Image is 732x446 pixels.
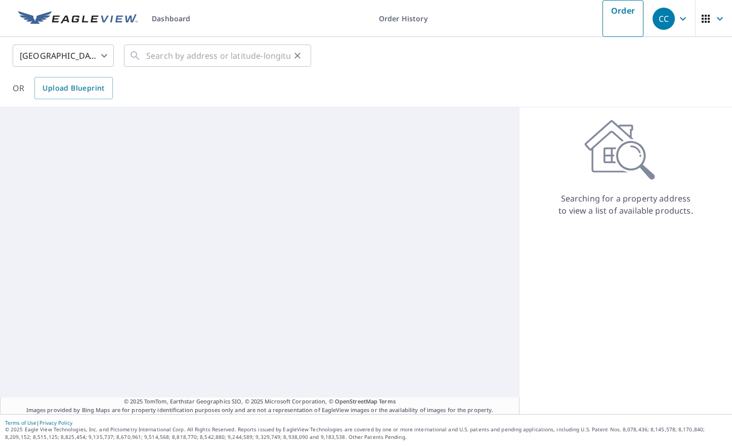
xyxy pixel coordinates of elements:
[34,77,112,99] a: Upload Blueprint
[653,8,675,30] div: CC
[18,11,138,26] img: EV Logo
[5,420,712,426] p: |
[558,192,694,217] p: Searching for a property address to view a list of available products.
[335,397,377,405] a: OpenStreetMap
[39,419,72,426] a: Privacy Policy
[5,426,727,441] p: © 2025 Eagle View Technologies, Inc. and Pictometry International Corp. All Rights Reserved. Repo...
[146,42,290,70] input: Search by address or latitude-longitude
[379,397,396,405] a: Terms
[5,419,36,426] a: Terms of Use
[290,49,305,63] button: Clear
[124,397,396,406] span: © 2025 TomTom, Earthstar Geographics SIO, © 2025 Microsoft Corporation, ©
[13,42,114,70] div: [GEOGRAPHIC_DATA]
[42,82,104,95] span: Upload Blueprint
[13,77,712,99] div: OR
